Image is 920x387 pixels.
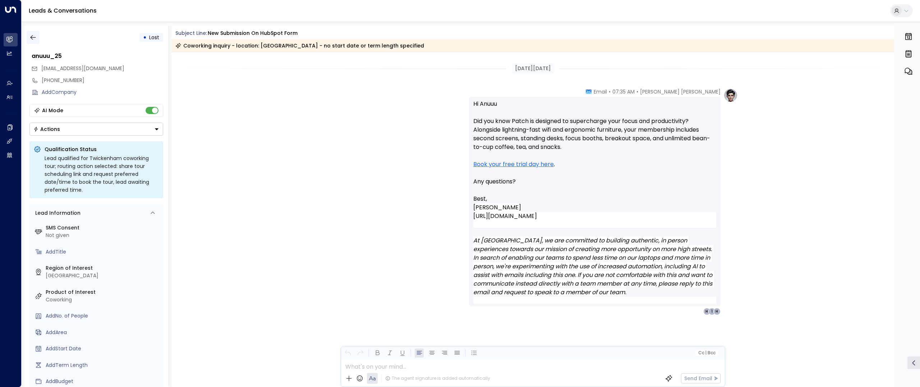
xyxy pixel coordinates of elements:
[594,88,607,95] span: Email
[343,349,352,358] button: Undo
[175,42,424,49] div: Coworking inquiry - location: [GEOGRAPHIC_DATA] - no start date or term length specified
[42,77,163,84] div: [PHONE_NUMBER]
[46,248,160,256] div: AddTitle
[703,308,710,315] div: H
[46,224,160,232] label: SMS Consent
[473,100,716,195] p: Hi Anuuu Did you know Patch is designed to supercharge your focus and productivity? Alongside lig...
[149,34,159,41] span: Lost
[143,31,147,44] div: •
[705,350,707,355] span: |
[512,63,554,74] div: [DATE][DATE]
[636,88,638,95] span: •
[29,6,97,15] a: Leads & Conversations
[713,308,721,315] div: H
[385,375,490,382] div: The agent signature is added automatically
[46,361,160,369] div: AddTerm Length
[612,88,635,95] span: 07:35 AM
[356,349,365,358] button: Redo
[473,203,521,211] span: [PERSON_NAME]
[708,308,716,315] div: 1
[46,329,160,336] div: AddArea
[698,350,715,355] span: Cc Bcc
[42,107,63,114] div: AI Mode
[46,312,160,320] div: AddNo. of People
[695,350,718,356] button: Cc|Bcc
[33,209,80,217] div: Lead Information
[46,264,160,272] label: Region of Interest
[29,123,163,136] button: Actions
[473,160,554,169] a: Book your free trial day here
[46,288,160,296] label: Product of Interest
[41,65,124,72] span: [EMAIL_ADDRESS][DOMAIN_NAME]
[175,29,207,37] span: Subject Line:
[46,272,160,279] div: [GEOGRAPHIC_DATA]
[473,195,487,203] span: Best,
[723,88,738,103] img: profile-logo.png
[29,123,163,136] div: Button group with a nested menu
[42,88,163,96] div: AddCompany
[473,236,714,296] em: At [GEOGRAPHIC_DATA], we are committed to building authentic, in person experiences towards our m...
[640,88,721,95] span: [PERSON_NAME] [PERSON_NAME]
[45,146,159,153] p: Qualification Status
[45,154,159,194] div: Lead qualified for Twickenham coworking tour; routing action selected: share tour scheduling link...
[32,52,163,60] div: anuuu_25
[473,212,537,220] a: [URL][DOMAIN_NAME]
[208,29,298,37] div: New submission on HubSpot Form
[46,296,160,304] div: Coworking
[33,126,60,132] div: Actions
[46,345,160,352] div: AddStart Date
[46,378,160,385] div: AddBudget
[46,232,160,239] div: Not given
[41,65,124,72] span: anujacalangutcar@gmail.com
[609,88,611,95] span: •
